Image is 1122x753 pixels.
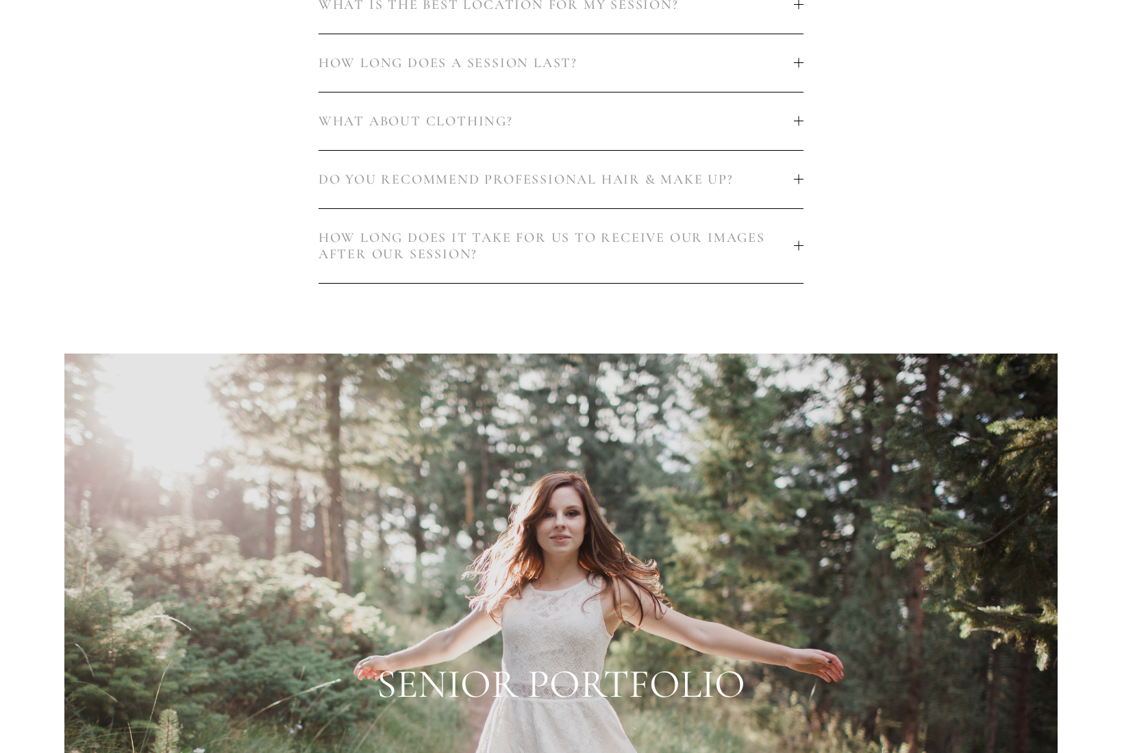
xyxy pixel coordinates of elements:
span: HOW LONG DOES IT TAKE FOR US TO RECEIVE OUR IMAGES AFTER OUR SESSION? [319,230,794,262]
button: HOW LONG DOES IT TAKE FOR US TO RECEIVE OUR IMAGES AFTER OUR SESSION? [319,209,803,283]
span: WHAT ABOUT CLOTHING? [319,113,794,129]
span: HOW LONG DOES A SESSION LAST? [319,55,794,71]
span: DO YOU RECOMMEND PROFESSIONAL HAIR & MAKE UP? [319,171,794,188]
button: DO YOU RECOMMEND PROFESSIONAL HAIR & MAKE UP? [319,151,803,208]
button: HOW LONG DOES A SESSION LAST? [319,34,803,92]
button: WHAT ABOUT CLOTHING? [319,92,803,150]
